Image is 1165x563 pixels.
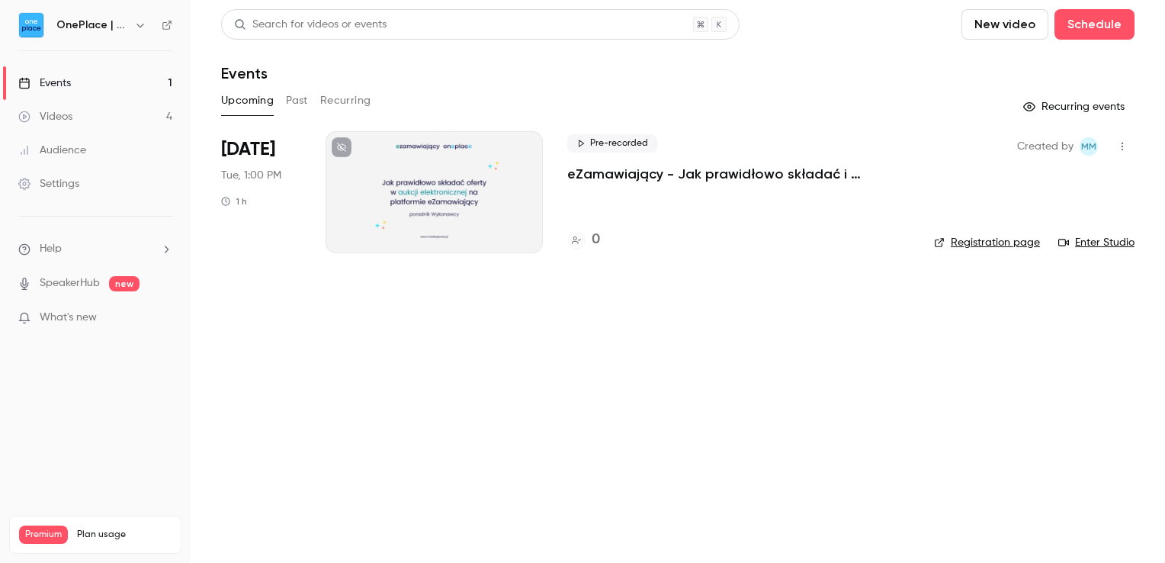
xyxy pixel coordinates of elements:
span: Premium [19,526,68,544]
div: Audience [18,143,86,158]
button: Recurring [320,88,371,113]
a: 0 [567,230,600,250]
span: [DATE] [221,137,275,162]
span: Marketplanet Marketing [1080,137,1098,156]
span: What's new [40,310,97,326]
iframe: Noticeable Trigger [154,311,172,325]
h1: Events [221,64,268,82]
span: new [109,276,140,291]
span: Help [40,241,62,257]
div: Search for videos or events [234,17,387,33]
button: Upcoming [221,88,274,113]
div: Events [18,76,71,91]
li: help-dropdown-opener [18,241,172,257]
span: Created by [1017,137,1074,156]
h4: 0 [592,230,600,250]
div: Videos [18,109,72,124]
span: Plan usage [77,529,172,541]
button: New video [961,9,1048,40]
div: Settings [18,176,79,191]
a: Enter Studio [1058,235,1135,250]
div: 1 h [221,195,247,208]
img: OnePlace | Powered by Hubexo [19,13,43,37]
a: eZamawiający - Jak prawidłowo składać i podpisywać oferty w aukcji elektronicznej [567,165,910,183]
span: Tue, 1:00 PM [221,168,281,183]
h6: OnePlace | Powered by Hubexo [56,18,128,33]
div: Aug 26 Tue, 1:00 PM (Europe/Warsaw) [221,131,301,253]
span: Pre-recorded [567,134,657,153]
a: SpeakerHub [40,275,100,291]
button: Recurring events [1016,95,1135,119]
span: MM [1081,137,1096,156]
a: Registration page [934,235,1040,250]
button: Schedule [1054,9,1135,40]
button: Past [286,88,308,113]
